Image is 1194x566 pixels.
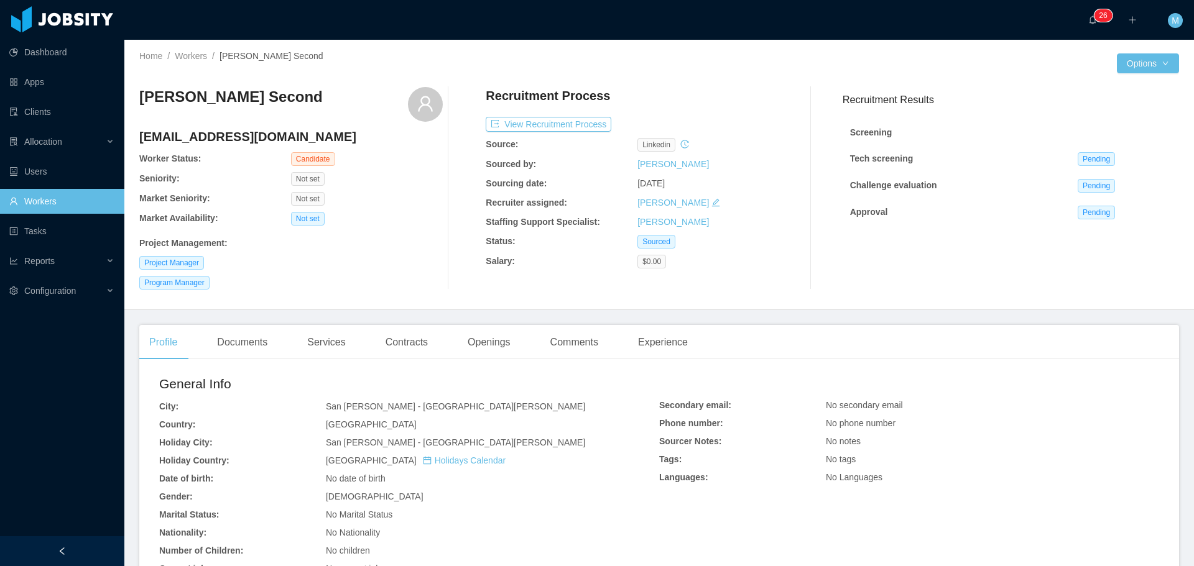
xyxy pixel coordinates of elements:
b: Languages: [659,472,708,482]
b: Number of Children: [159,545,243,555]
a: icon: userWorkers [9,189,114,214]
span: San [PERSON_NAME] - [GEOGRAPHIC_DATA][PERSON_NAME] [326,401,585,411]
span: / [212,51,215,61]
b: Source: [486,139,518,149]
span: No children [326,545,370,555]
div: Services [297,325,355,360]
span: Program Manager [139,276,210,290]
span: Sourced [637,235,675,249]
a: Workers [175,51,207,61]
span: No Marital Status [326,509,392,519]
a: icon: robotUsers [9,159,114,184]
a: icon: pie-chartDashboard [9,40,114,65]
a: [PERSON_NAME] [637,217,709,227]
button: Optionsicon: down [1117,53,1179,73]
span: Pending [1078,179,1115,193]
div: Profile [139,325,187,360]
strong: Approval [850,207,888,217]
span: [GEOGRAPHIC_DATA] [326,455,506,465]
b: Gender: [159,491,193,501]
a: icon: appstoreApps [9,70,114,94]
b: Sourced by: [486,159,536,169]
sup: 26 [1094,9,1112,22]
span: [PERSON_NAME] Second [220,51,323,61]
span: Not set [291,192,325,206]
i: icon: solution [9,137,18,146]
b: Project Management : [139,238,228,248]
b: Nationality: [159,527,206,537]
b: Holiday Country: [159,455,229,465]
b: Marital Status: [159,509,219,519]
b: Date of birth: [159,473,213,483]
i: icon: edit [711,198,720,207]
span: No notes [826,436,861,446]
span: [DEMOGRAPHIC_DATA] [326,491,423,501]
b: Status: [486,236,515,246]
b: Seniority: [139,173,180,183]
span: No secondary email [826,400,903,410]
h3: [PERSON_NAME] Second [139,87,323,107]
p: 6 [1103,9,1108,22]
i: icon: history [680,140,689,148]
i: icon: bell [1088,16,1097,24]
b: Staffing Support Specialist: [486,217,600,227]
span: No Nationality [326,527,380,537]
span: No phone number [826,418,895,428]
div: No tags [826,453,1159,466]
i: icon: setting [9,286,18,295]
a: icon: profileTasks [9,219,114,244]
p: 2 [1099,9,1103,22]
a: [PERSON_NAME] [637,159,709,169]
div: Contracts [376,325,438,360]
button: icon: exportView Recruitment Process [486,117,611,132]
span: Allocation [24,137,62,147]
b: Tags: [659,454,682,464]
h3: Recruitment Results [843,92,1179,107]
span: San [PERSON_NAME] - [GEOGRAPHIC_DATA][PERSON_NAME] [326,437,585,447]
span: Not set [291,212,325,226]
a: icon: calendarHolidays Calendar [423,455,506,465]
b: Market Availability: [139,213,218,223]
i: icon: user [417,95,434,112]
span: M [1172,13,1179,28]
b: Market Seniority: [139,193,210,203]
span: Reports [24,256,55,266]
a: [PERSON_NAME] [637,198,709,208]
span: No date of birth [326,473,386,483]
span: / [167,51,170,61]
h4: Recruitment Process [486,87,610,104]
b: Holiday City: [159,437,213,447]
strong: Tech screening [850,153,914,163]
b: Sourcing date: [486,178,547,188]
div: Openings [458,325,521,360]
strong: Screening [850,127,892,137]
i: icon: plus [1128,16,1137,24]
span: Not set [291,172,325,186]
a: Home [139,51,162,61]
b: City: [159,401,178,411]
span: Configuration [24,286,76,296]
b: Worker Status: [139,153,201,163]
h2: General Info [159,374,659,394]
span: [GEOGRAPHIC_DATA] [326,419,417,429]
a: icon: exportView Recruitment Process [486,119,611,129]
i: icon: line-chart [9,257,18,265]
span: linkedin [637,138,675,152]
span: [DATE] [637,178,665,188]
h4: [EMAIL_ADDRESS][DOMAIN_NAME] [139,128,443,145]
span: $0.00 [637,255,666,268]
a: icon: auditClients [9,99,114,124]
span: No Languages [826,472,882,482]
span: Pending [1078,152,1115,166]
b: Sourcer Notes: [659,436,721,446]
i: icon: calendar [423,456,432,465]
span: Candidate [291,152,335,166]
b: Country: [159,419,195,429]
b: Phone number: [659,418,723,428]
b: Recruiter assigned: [486,198,567,208]
span: Project Manager [139,256,204,270]
strong: Challenge evaluation [850,180,937,190]
div: Experience [628,325,698,360]
div: Comments [540,325,608,360]
span: Pending [1078,206,1115,219]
